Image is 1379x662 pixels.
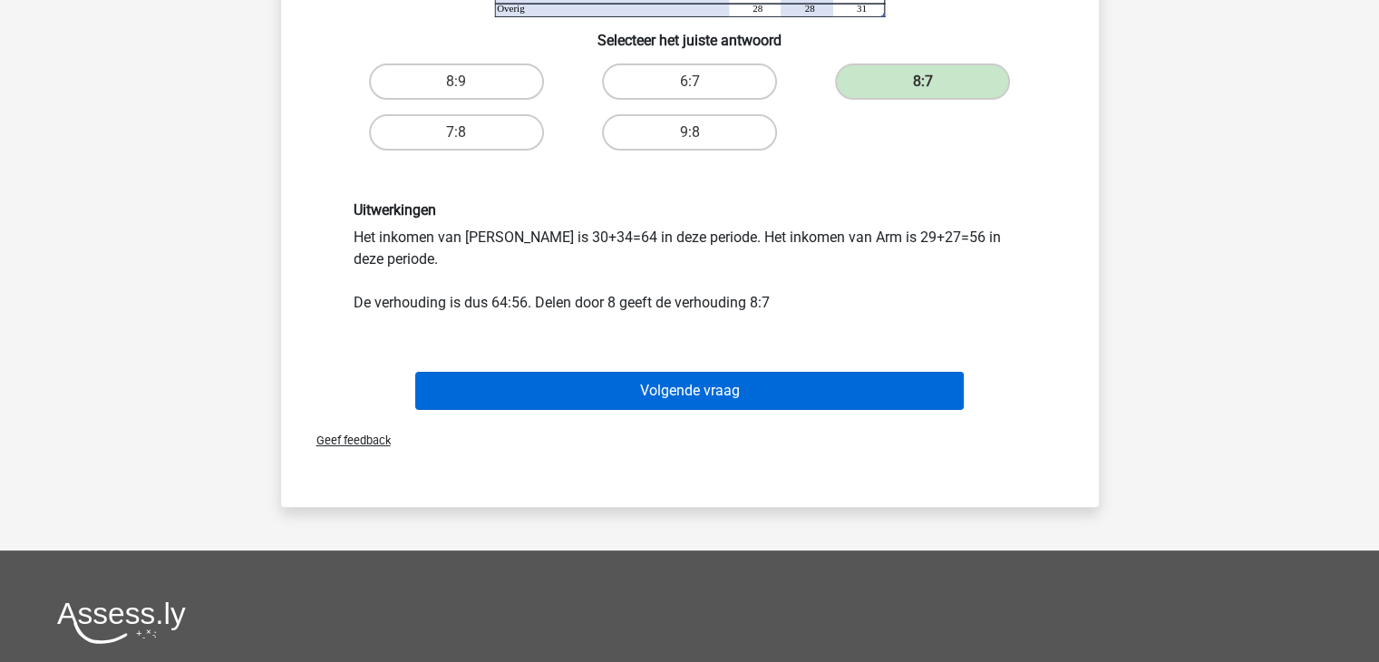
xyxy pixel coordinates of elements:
[804,3,814,14] tspan: 28
[602,114,777,151] label: 9:8
[856,3,866,14] tspan: 31
[497,3,525,14] tspan: Overig
[57,601,186,644] img: Assessly logo
[302,433,391,447] span: Geef feedback
[369,114,544,151] label: 7:8
[354,201,1026,219] h6: Uitwerkingen
[415,372,964,410] button: Volgende vraag
[369,63,544,100] label: 8:9
[753,3,762,14] tspan: 28
[340,201,1040,313] div: Het inkomen van [PERSON_NAME] is 30+34=64 in deze periode. Het inkomen van Arm is 29+27=56 in dez...
[602,63,777,100] label: 6:7
[310,17,1070,49] h6: Selecteer het juiste antwoord
[835,63,1010,100] label: 8:7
